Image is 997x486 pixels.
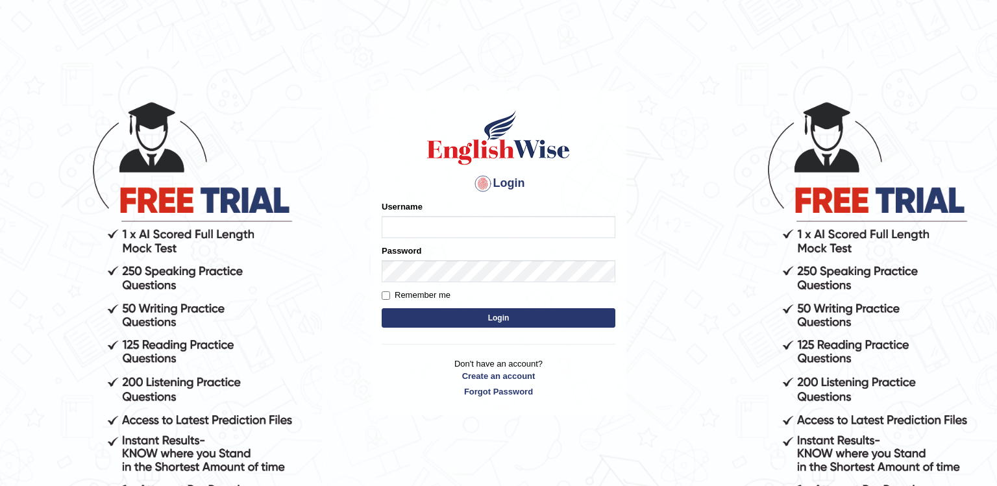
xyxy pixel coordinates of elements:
label: Remember me [382,289,450,302]
a: Create an account [382,370,615,382]
button: Login [382,308,615,328]
a: Forgot Password [382,385,615,398]
p: Don't have an account? [382,358,615,398]
label: Password [382,245,421,257]
label: Username [382,200,423,213]
input: Remember me [382,291,390,300]
h4: Login [382,173,615,194]
img: Logo of English Wise sign in for intelligent practice with AI [425,108,572,167]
